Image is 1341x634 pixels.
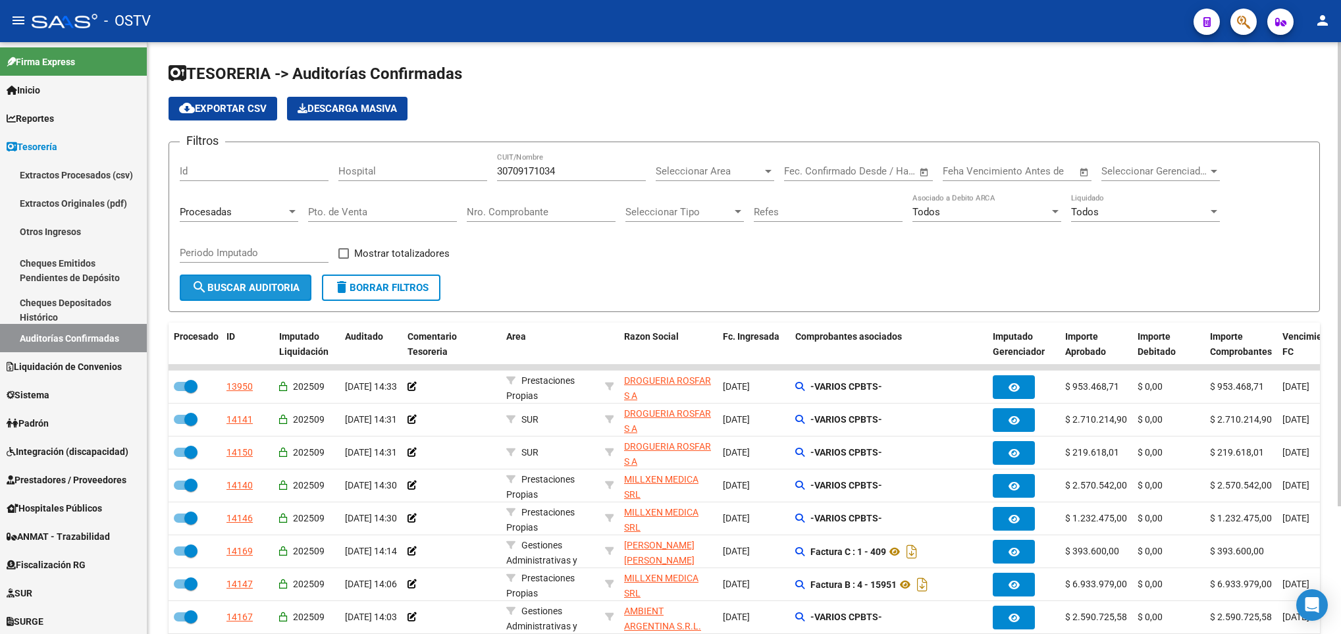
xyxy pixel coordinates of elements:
[1210,381,1264,392] span: $ 953.468,71
[506,573,575,598] span: Prestaciones Propias
[226,511,253,526] div: 14146
[1282,579,1309,589] span: [DATE]
[1282,612,1309,622] span: [DATE]
[1210,480,1272,490] span: $ 2.570.542,00
[169,97,277,120] button: Exportar CSV
[345,381,397,392] span: [DATE] 14:33
[1132,323,1205,366] datatable-header-cell: Importe Debitado
[624,505,712,533] div: - 30709171034
[1205,323,1277,366] datatable-header-cell: Importe Comprobantes
[226,331,235,342] span: ID
[810,612,882,622] strong: -VARIOS CPBTS-
[1065,447,1119,458] span: $ 219.618,01
[192,282,300,294] span: Buscar Auditoria
[1210,414,1272,425] span: $ 2.710.214,90
[506,540,577,581] span: Gestiones Administrativas y Otros
[1138,612,1163,622] span: $ 0,00
[7,416,49,431] span: Padrón
[987,323,1060,366] datatable-header-cell: Imputado Gerenciador
[226,445,253,460] div: 14150
[345,414,397,425] span: [DATE] 14:31
[723,546,750,556] span: [DATE]
[723,414,750,425] span: [DATE]
[293,612,325,622] span: 202509
[624,507,698,533] span: MILLXEN MEDICA SRL
[1282,513,1309,523] span: [DATE]
[293,480,325,490] span: 202509
[7,501,102,515] span: Hospitales Públicos
[506,507,575,533] span: Prestaciones Propias
[1210,579,1272,589] span: $ 6.933.979,00
[1282,447,1309,458] span: [DATE]
[7,614,43,629] span: SURGE
[1315,13,1330,28] mat-icon: person
[723,331,779,342] span: Fc. Ingresada
[279,331,329,357] span: Imputado Liquidación
[624,474,698,500] span: MILLXEN MEDICA SRL
[723,447,750,458] span: [DATE]
[179,103,267,115] span: Exportar CSV
[1065,480,1127,490] span: $ 2.570.542,00
[287,97,408,120] app-download-masive: Descarga masiva de comprobantes (adjuntos)
[521,447,539,458] span: SUR
[293,546,325,556] span: 202509
[345,546,397,556] span: [DATE] 14:14
[1210,612,1272,622] span: $ 2.590.725,58
[506,474,575,500] span: Prestaciones Propias
[226,577,253,592] div: 14147
[1296,589,1328,621] div: Open Intercom Messenger
[293,414,325,425] span: 202509
[221,323,274,366] datatable-header-cell: ID
[624,373,712,401] div: - 30698255141
[506,375,575,401] span: Prestaciones Propias
[718,323,790,366] datatable-header-cell: Fc. Ingresada
[810,546,886,557] strong: Factura C : 1 - 409
[1210,513,1272,523] span: $ 1.232.475,00
[180,275,311,301] button: Buscar Auditoria
[1138,546,1163,556] span: $ 0,00
[7,83,40,97] span: Inicio
[849,165,913,177] input: Fecha fin
[293,579,325,589] span: 202509
[7,444,128,459] span: Integración (discapacidad)
[912,206,940,218] span: Todos
[345,331,383,342] span: Auditado
[1065,579,1127,589] span: $ 6.933.979,00
[226,544,253,559] div: 14169
[104,7,151,36] span: - OSTV
[1065,546,1119,556] span: $ 393.600,00
[1138,480,1163,490] span: $ 0,00
[624,540,695,566] span: [PERSON_NAME] [PERSON_NAME]
[287,97,408,120] button: Descarga Masiva
[192,279,207,295] mat-icon: search
[7,388,49,402] span: Sistema
[334,282,429,294] span: Borrar Filtros
[656,165,762,177] span: Seleccionar Area
[624,331,679,342] span: Razon Social
[226,412,253,427] div: 14141
[810,513,882,523] strong: -VARIOS CPBTS-
[1210,447,1264,458] span: $ 219.618,01
[345,612,397,622] span: [DATE] 14:03
[1210,331,1272,357] span: Importe Comprobantes
[1138,579,1163,589] span: $ 0,00
[402,323,501,366] datatable-header-cell: Comentario Tesoreria
[7,473,126,487] span: Prestadores / Proveedores
[180,132,225,150] h3: Filtros
[226,379,253,394] div: 13950
[993,331,1045,357] span: Imputado Gerenciador
[1065,612,1127,622] span: $ 2.590.725,58
[723,579,750,589] span: [DATE]
[1138,381,1163,392] span: $ 0,00
[790,323,987,366] datatable-header-cell: Comprobantes asociados
[180,206,232,218] span: Procesadas
[179,100,195,116] mat-icon: cloud_download
[810,381,882,392] strong: -VARIOS CPBTS-
[293,447,325,458] span: 202509
[1060,323,1132,366] datatable-header-cell: Importe Aprobado
[345,447,397,458] span: [DATE] 14:31
[1065,414,1127,425] span: $ 2.710.214,90
[274,323,340,366] datatable-header-cell: Imputado Liquidación
[903,541,920,562] i: Descargar documento
[624,408,711,434] span: DROGUERIA ROSFAR S A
